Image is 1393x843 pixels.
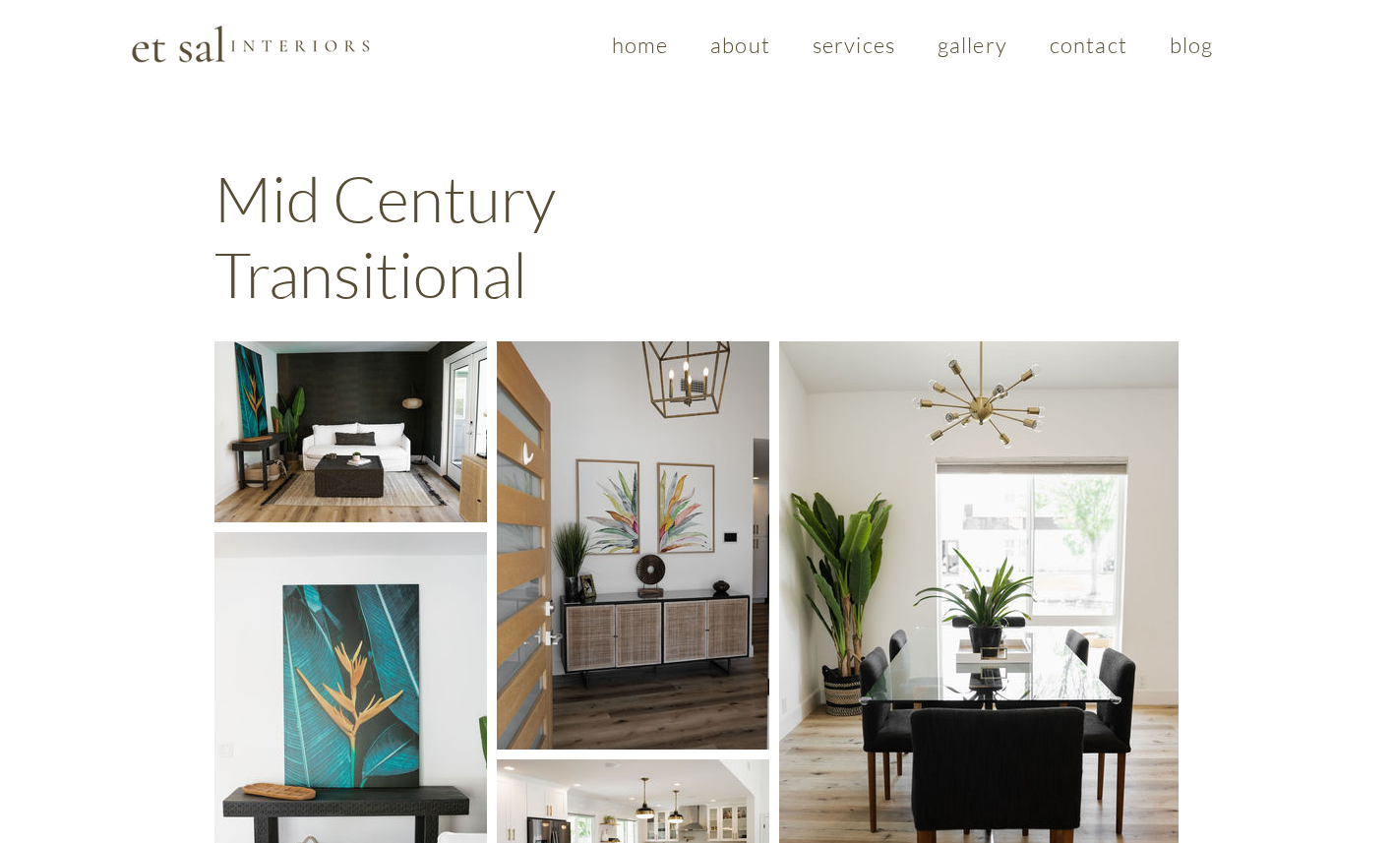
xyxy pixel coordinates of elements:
h1: Mid Century Transitional [214,160,805,312]
a: about [694,22,788,68]
a: services [795,22,912,68]
a: gallery [920,22,1024,68]
span: gallery [938,31,1007,58]
span: services [813,31,895,58]
a: home [594,22,686,68]
img: Et Sal Logo [130,24,371,64]
a: blog [1152,22,1231,68]
a: contact [1032,22,1144,68]
span: home [612,31,668,58]
nav: Site [594,22,1231,68]
span: blog [1170,31,1213,58]
span: contact [1050,31,1127,58]
span: about [710,31,770,58]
